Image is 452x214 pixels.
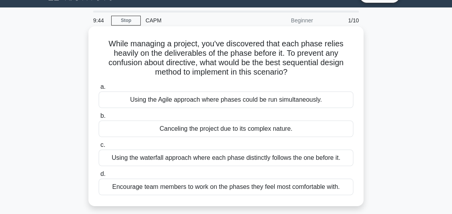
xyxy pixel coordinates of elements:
span: b. [100,112,105,119]
div: Encourage team members to work on the phases they feel most comfortable with. [99,179,353,195]
span: d. [100,170,105,177]
div: 1/10 [318,13,364,28]
div: Using the waterfall approach where each phase distinctly follows the one before it. [99,150,353,166]
div: Beginner [249,13,318,28]
div: Using the Agile approach where phases could be run simultaneously. [99,91,353,108]
div: 9:44 [88,13,111,28]
h5: While managing a project, you've discovered that each phase relies heavily on the deliverables of... [98,39,354,77]
span: c. [100,141,105,148]
span: a. [100,83,105,90]
a: Stop [111,16,141,26]
div: CAPM [141,13,249,28]
div: Canceling the project due to its complex nature. [99,121,353,137]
